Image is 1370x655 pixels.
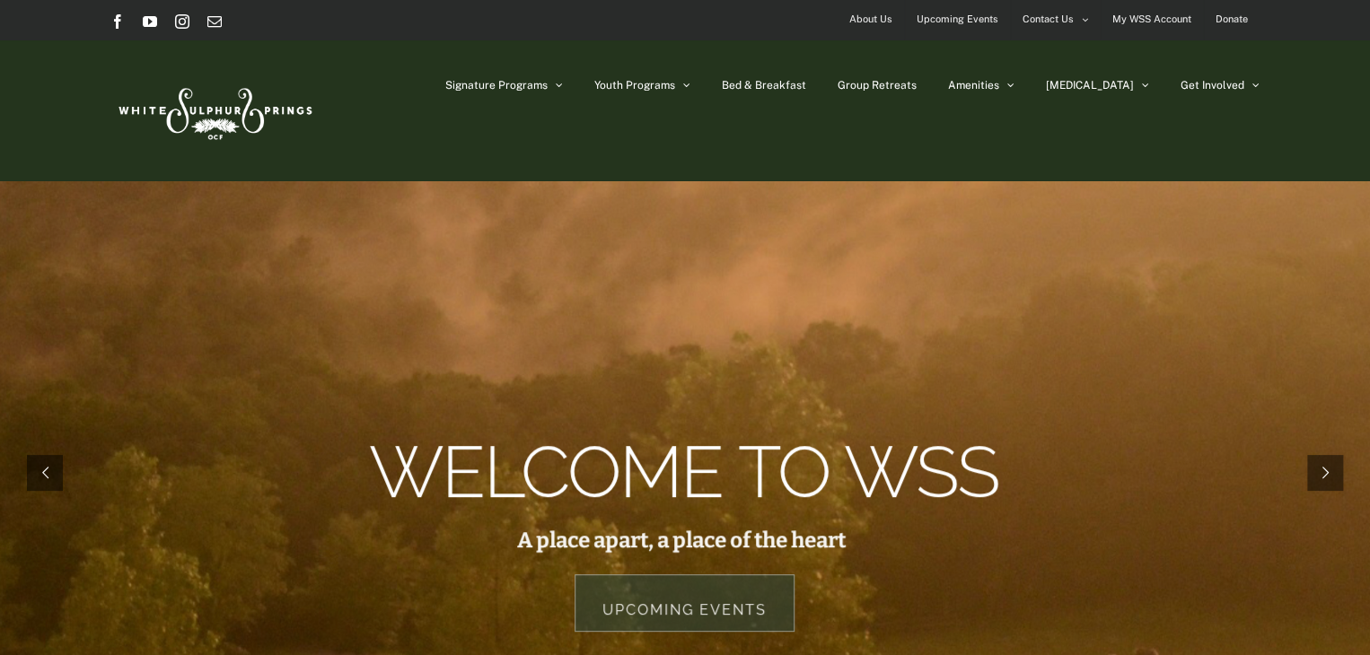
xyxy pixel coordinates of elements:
[722,80,806,91] span: Bed & Breakfast
[948,80,999,91] span: Amenities
[369,452,998,493] rs-layer: Welcome to WSS
[517,530,846,550] rs-layer: A place apart, a place of the heart
[1181,80,1244,91] span: Get Involved
[722,40,806,130] a: Bed & Breakfast
[1046,80,1134,91] span: [MEDICAL_DATA]
[594,80,675,91] span: Youth Programs
[917,6,998,32] span: Upcoming Events
[838,80,917,91] span: Group Retreats
[948,40,1014,130] a: Amenities
[445,40,1260,130] nav: Main Menu
[1023,6,1074,32] span: Contact Us
[1216,6,1248,32] span: Donate
[1046,40,1149,130] a: [MEDICAL_DATA]
[849,6,892,32] span: About Us
[1181,40,1260,130] a: Get Involved
[838,40,917,130] a: Group Retreats
[575,574,795,632] a: Upcoming Events
[445,40,563,130] a: Signature Programs
[445,80,548,91] span: Signature Programs
[594,40,690,130] a: Youth Programs
[110,68,317,153] img: White Sulphur Springs Logo
[1112,6,1191,32] span: My WSS Account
